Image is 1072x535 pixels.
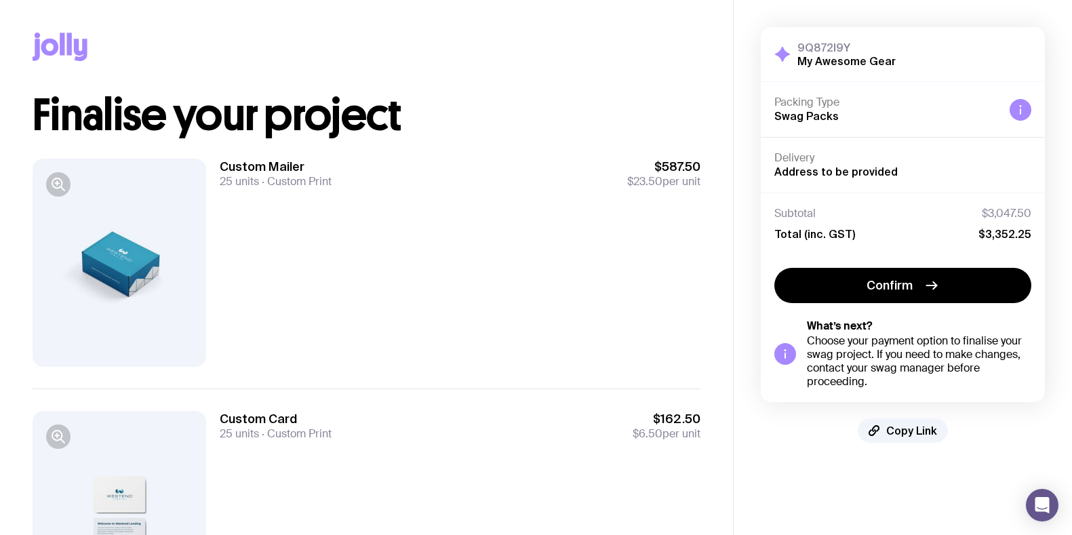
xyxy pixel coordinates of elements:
h3: Custom Mailer [220,159,332,175]
span: Subtotal [774,207,816,220]
h1: Finalise your project [33,94,700,137]
div: Choose your payment option to finalise your swag project. If you need to make changes, contact yo... [807,334,1031,389]
span: Confirm [867,277,913,294]
span: $3,352.25 [978,227,1031,241]
span: 25 units [220,174,259,189]
h4: Packing Type [774,96,999,109]
span: Copy Link [886,424,937,437]
h3: Custom Card [220,411,332,427]
span: $6.50 [633,427,662,441]
span: Custom Print [259,174,332,189]
span: Swag Packs [774,110,839,122]
span: Custom Print [259,427,332,441]
span: Total (inc. GST) [774,227,855,241]
span: per unit [633,427,700,441]
h3: 9Q872I9Y [797,41,896,54]
span: $3,047.50 [982,207,1031,220]
span: per unit [627,175,700,189]
button: Copy Link [858,418,948,443]
div: Open Intercom Messenger [1026,489,1058,521]
span: Address to be provided [774,165,898,178]
h2: My Awesome Gear [797,54,896,68]
h5: What’s next? [807,319,1031,333]
span: $587.50 [627,159,700,175]
h4: Delivery [774,151,1031,165]
button: Confirm [774,268,1031,303]
span: $23.50 [627,174,662,189]
span: $162.50 [633,411,700,427]
span: 25 units [220,427,259,441]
